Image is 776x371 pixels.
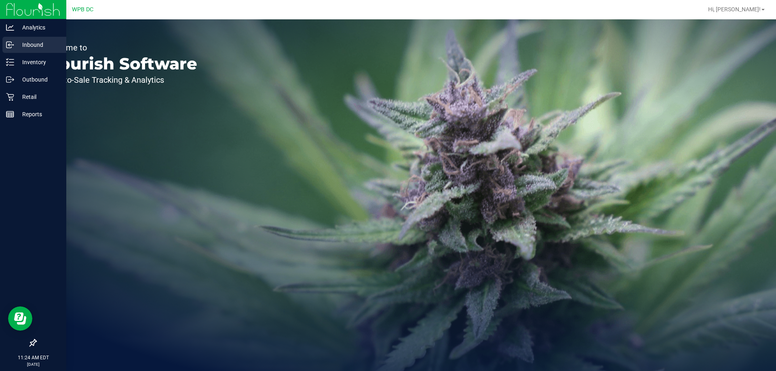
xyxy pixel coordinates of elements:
[6,93,14,101] inline-svg: Retail
[44,56,197,72] p: Flourish Software
[14,57,63,67] p: Inventory
[6,58,14,66] inline-svg: Inventory
[4,361,63,367] p: [DATE]
[6,75,14,84] inline-svg: Outbound
[14,92,63,102] p: Retail
[14,109,63,119] p: Reports
[44,76,197,84] p: Seed-to-Sale Tracking & Analytics
[6,41,14,49] inline-svg: Inbound
[4,354,63,361] p: 11:24 AM EDT
[72,6,93,13] span: WPB DC
[14,40,63,50] p: Inbound
[44,44,197,52] p: Welcome to
[14,23,63,32] p: Analytics
[6,23,14,31] inline-svg: Analytics
[8,306,32,331] iframe: Resource center
[708,6,761,13] span: Hi, [PERSON_NAME]!
[14,75,63,84] p: Outbound
[6,110,14,118] inline-svg: Reports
